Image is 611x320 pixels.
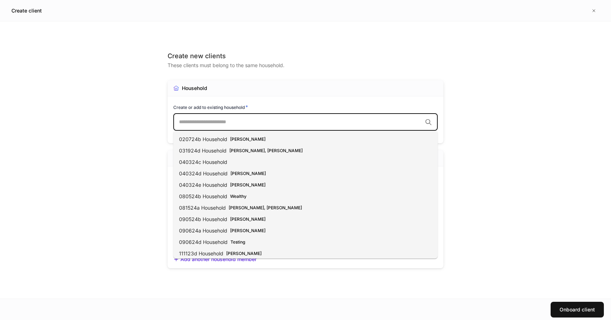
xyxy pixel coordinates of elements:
[230,193,247,200] div: Wealthy
[230,170,266,177] div: [PERSON_NAME]
[179,136,227,142] span: 020724b Household
[229,204,302,211] div: [PERSON_NAME], [PERSON_NAME]
[179,159,227,165] span: 040324c Household
[173,256,257,263] button: Add another household member
[179,193,227,199] span: 080524b Household
[179,227,227,234] span: 090624a Household
[179,170,228,176] span: 040324d Household
[551,302,604,317] button: Onboard client
[11,7,42,14] h5: Create client
[182,85,207,92] div: Household
[230,181,265,188] div: [PERSON_NAME]
[179,205,226,211] span: 081524a Household
[179,250,223,256] span: 111123d Household
[230,136,265,142] div: [PERSON_NAME]
[230,227,265,234] div: [PERSON_NAME]
[560,306,595,313] div: Onboard client
[179,239,228,245] span: 090624d Household
[179,182,227,188] span: 040324e Household
[179,147,227,154] span: 031924d Household
[168,60,443,69] div: These clients must belong to the same household.
[226,250,262,257] div: [PERSON_NAME]
[230,216,265,222] div: [PERSON_NAME]
[168,52,443,60] div: Create new clients
[179,216,227,222] span: 090524b Household
[229,147,303,154] div: [PERSON_NAME], [PERSON_NAME]
[230,239,245,245] div: Testing
[173,104,248,111] h6: Create or add to existing household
